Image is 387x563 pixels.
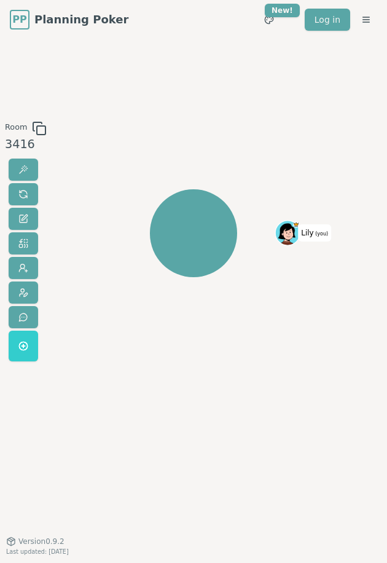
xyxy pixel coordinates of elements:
[10,10,128,30] a: PPPlanning Poker
[6,537,64,546] button: Version0.9.2
[293,221,299,227] span: Lily is the host
[5,136,47,154] div: 3416
[9,159,38,181] button: Reveal votes
[9,232,38,254] button: Change deck
[9,208,38,230] button: Change name
[9,306,38,328] button: Send feedback
[314,231,329,237] span: (you)
[9,257,38,279] button: Participate
[34,11,128,28] span: Planning Poker
[12,12,26,27] span: PP
[18,537,64,546] span: Version 0.9.2
[258,9,280,31] button: New!
[9,281,38,304] button: Change avatar
[6,548,69,555] span: Last updated: [DATE]
[265,4,300,17] div: New!
[5,121,27,136] span: Room
[298,224,331,242] span: Click to change your name
[276,221,299,245] button: Click to change your avatar
[9,331,38,361] button: Get a named room
[9,183,38,205] button: Reset votes
[305,9,350,31] a: Log in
